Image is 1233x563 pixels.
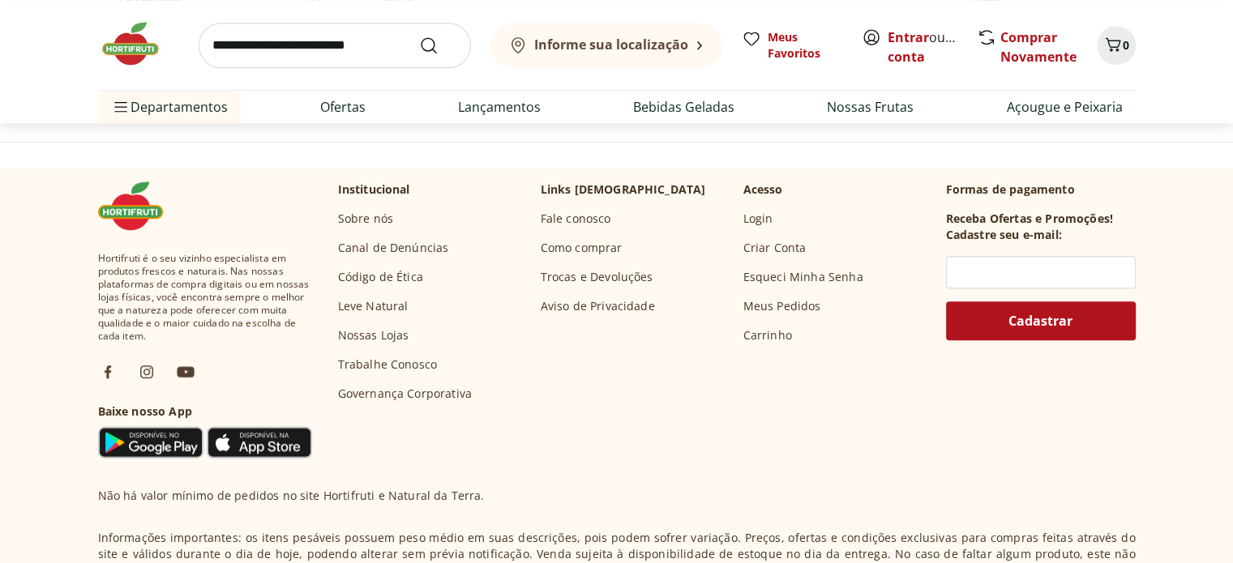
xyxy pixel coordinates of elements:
a: Lançamentos [458,97,541,117]
a: Nossas Lojas [338,327,409,343]
h3: Receba Ofertas e Promoções! [946,211,1113,227]
img: Hortifruti [98,181,179,230]
img: fb [98,362,118,382]
a: Entrar [888,28,929,46]
a: Carrinho [743,327,792,343]
img: ig [137,362,156,382]
a: Leve Natural [338,298,409,314]
h3: Cadastre seu e-mail: [946,227,1062,243]
span: 0 [1123,37,1129,53]
a: Esqueci Minha Senha [743,269,863,285]
button: Carrinho [1097,26,1136,65]
span: Hortifruti é o seu vizinho especialista em produtos frescos e naturais. Nas nossas plataformas de... [98,252,312,343]
span: Meus Favoritos [768,29,842,62]
a: Canal de Denúncias [338,240,449,256]
a: Login [743,211,773,227]
p: Não há valor mínimo de pedidos no site Hortifruti e Natural da Terra. [98,488,485,504]
span: Departamentos [111,87,228,126]
a: Criar Conta [743,240,807,256]
a: Trabalhe Conosco [338,356,438,373]
p: Acesso [743,181,783,198]
span: Cadastrar [1008,314,1072,327]
img: Hortifruti [98,19,179,68]
a: Comprar Novamente [1000,28,1077,66]
h3: Baixe nosso App [98,403,312,420]
a: Sobre nós [338,211,393,227]
a: Aviso de Privacidade [541,298,655,314]
a: Meus Favoritos [742,29,842,62]
a: Nossas Frutas [827,97,914,117]
img: ytb [176,362,195,382]
img: Google Play Icon [98,426,203,459]
a: Governança Corporativa [338,386,473,402]
button: Menu [111,87,131,126]
button: Submit Search [419,36,458,55]
span: ou [888,28,960,66]
img: App Store Icon [207,426,312,459]
p: Formas de pagamento [946,181,1136,198]
a: Código de Ética [338,269,423,285]
a: Criar conta [888,28,977,66]
a: Trocas e Devoluções [541,269,653,285]
a: Como comprar [541,240,623,256]
button: Cadastrar [946,301,1136,340]
a: Açougue e Peixaria [1006,97,1122,117]
p: Links [DEMOGRAPHIC_DATA] [541,181,706,198]
input: search [199,23,471,68]
a: Meus Pedidos [743,298,821,314]
a: Bebidas Geladas [633,97,734,117]
p: Institucional [338,181,410,198]
a: Ofertas [320,97,366,117]
button: Informe sua localização [490,23,722,68]
a: Fale conosco [541,211,611,227]
b: Informe sua localização [534,36,688,53]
